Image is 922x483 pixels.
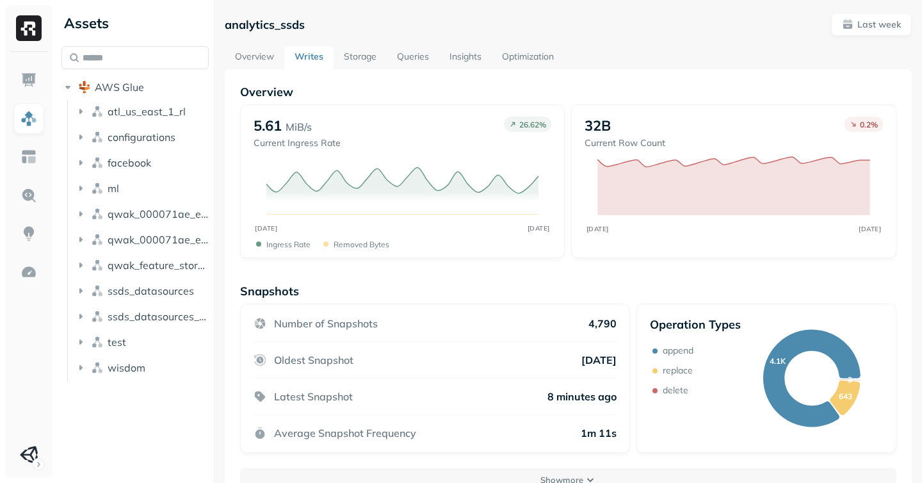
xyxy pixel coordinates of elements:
p: Overview [240,85,896,99]
p: delete [663,384,688,397]
img: Insights [20,225,37,242]
img: namespace [91,131,104,143]
span: test [108,336,126,348]
button: Last week [831,13,912,36]
text: 643 [839,391,852,401]
p: Last week [857,19,901,31]
span: ml [108,182,119,195]
img: Query Explorer [20,187,37,204]
button: qwak_000071ae_e5f6_4c5f_97ab_2b533d00d294_analytics_data [74,204,209,224]
p: [DATE] [581,354,617,366]
button: ssds_datasources [74,281,209,301]
img: Optimization [20,264,37,281]
span: qwak_000071ae_e5f6_4c5f_97ab_2b533d00d294_analytics_data_view [108,233,209,246]
img: namespace [91,336,104,348]
div: Assets [61,13,209,33]
tspan: [DATE] [255,224,277,232]
a: Insights [439,46,492,69]
a: Writes [284,46,334,69]
img: namespace [91,361,104,374]
button: ssds_datasources_dev [74,306,209,327]
span: facebook [108,156,151,169]
tspan: [DATE] [528,224,550,232]
p: Latest Snapshot [274,390,353,403]
p: 26.62 % [519,120,546,129]
a: Optimization [492,46,564,69]
p: Oldest Snapshot [274,354,353,366]
img: root [78,81,91,94]
p: 32B [585,117,611,135]
button: AWS Glue [61,77,209,97]
img: namespace [91,156,104,169]
p: append [663,345,693,357]
p: 0.2 % [860,120,878,129]
span: qwak_feature_store_000071ae_e5f6_4c5f_97ab_2b533d00d294 [108,259,209,272]
img: namespace [91,259,104,272]
p: replace [663,364,693,377]
p: 4,790 [588,317,617,330]
p: Number of Snapshots [274,317,378,330]
tspan: [DATE] [859,225,881,233]
img: namespace [91,182,104,195]
a: Storage [334,46,387,69]
img: Assets [20,110,37,127]
p: 8 minutes ago [547,390,617,403]
p: Removed bytes [334,240,389,249]
img: Asset Explorer [20,149,37,165]
img: Dashboard [20,72,37,88]
tspan: [DATE] [586,225,609,233]
button: qwak_feature_store_000071ae_e5f6_4c5f_97ab_2b533d00d294 [74,255,209,275]
img: Unity [20,446,38,464]
p: 5.61 [254,117,282,135]
p: Average Snapshot Frequency [274,427,416,439]
img: Ryft [16,15,42,41]
button: ml [74,178,209,199]
span: ssds_datasources_dev [108,310,209,323]
button: wisdom [74,357,209,378]
span: atl_us_east_1_rl [108,105,186,118]
p: analytics_ssds [225,17,305,32]
img: namespace [91,208,104,220]
span: AWS Glue [95,81,144,94]
a: Overview [225,46,284,69]
img: namespace [91,284,104,297]
p: 1m 11s [581,427,617,439]
button: qwak_000071ae_e5f6_4c5f_97ab_2b533d00d294_analytics_data_view [74,229,209,250]
a: Queries [387,46,439,69]
img: namespace [91,233,104,246]
text: 3 [848,375,852,384]
span: qwak_000071ae_e5f6_4c5f_97ab_2b533d00d294_analytics_data [108,208,209,220]
p: Current Row Count [585,137,665,149]
p: MiB/s [286,119,312,135]
span: configurations [108,131,175,143]
p: Snapshots [240,284,299,299]
text: 4.1K [770,356,786,366]
button: facebook [74,152,209,173]
span: ssds_datasources [108,284,194,297]
img: namespace [91,105,104,118]
button: configurations [74,127,209,147]
img: namespace [91,310,104,323]
button: atl_us_east_1_rl [74,101,209,122]
p: Ingress Rate [266,240,311,249]
p: Operation Types [650,317,741,332]
p: Current Ingress Rate [254,137,341,149]
span: wisdom [108,361,145,374]
button: test [74,332,209,352]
